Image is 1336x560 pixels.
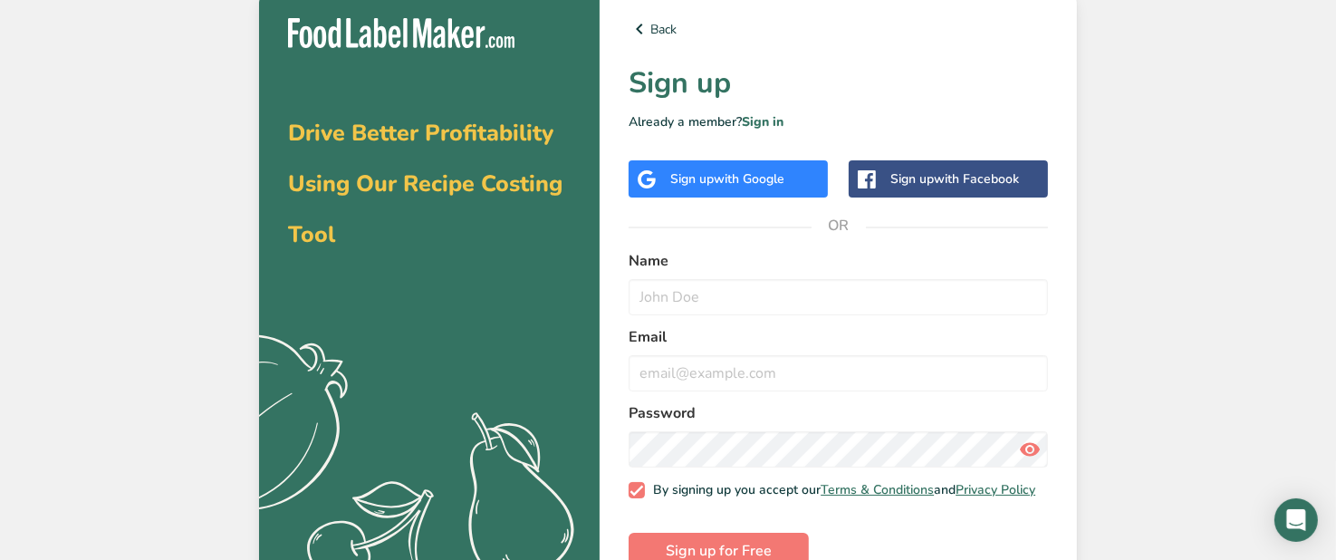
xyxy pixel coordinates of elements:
[742,113,783,130] a: Sign in
[629,250,1048,272] label: Name
[629,279,1048,315] input: John Doe
[821,481,934,498] a: Terms & Conditions
[812,198,866,253] span: OR
[714,170,784,188] span: with Google
[629,18,1048,40] a: Back
[934,170,1019,188] span: with Facebook
[629,355,1048,391] input: email@example.com
[645,482,1036,498] span: By signing up you accept our and
[670,169,784,188] div: Sign up
[629,326,1048,348] label: Email
[288,118,562,250] span: Drive Better Profitability Using Our Recipe Costing Tool
[288,18,514,48] img: Food Label Maker
[1274,498,1318,542] div: Open Intercom Messenger
[629,402,1048,424] label: Password
[629,112,1048,131] p: Already a member?
[956,481,1035,498] a: Privacy Policy
[890,169,1019,188] div: Sign up
[629,62,1048,105] h1: Sign up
